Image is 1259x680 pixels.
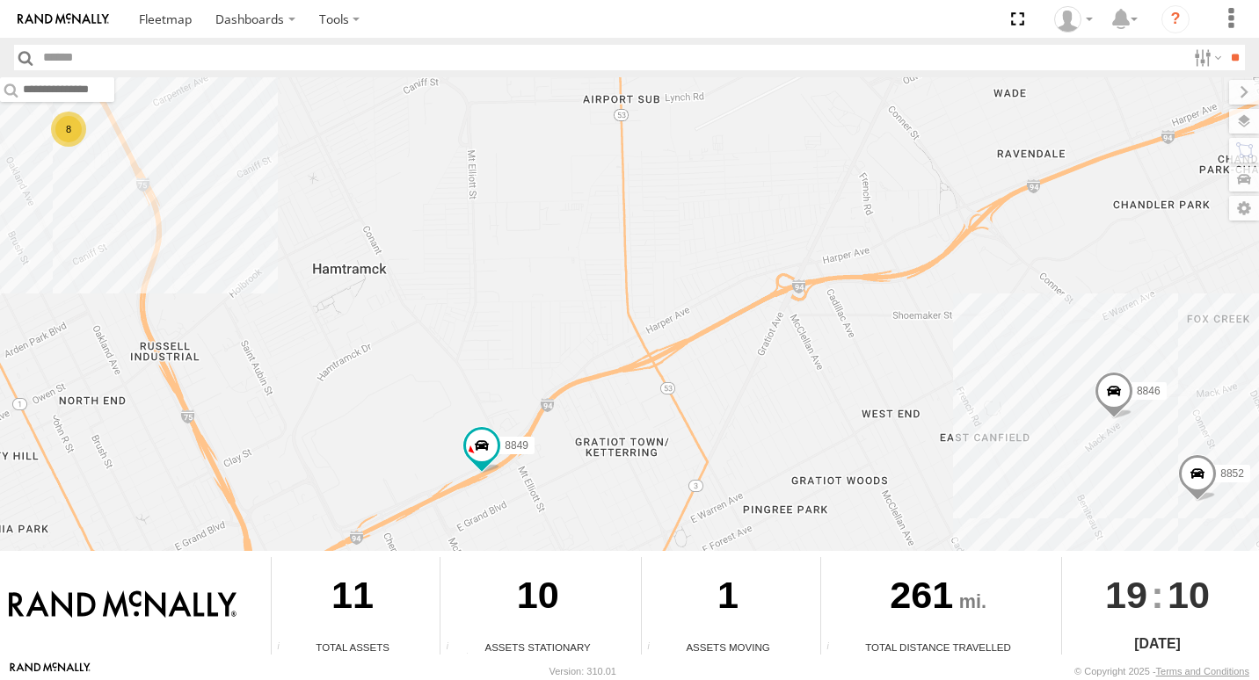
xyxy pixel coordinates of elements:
[272,557,433,640] div: 11
[505,438,528,451] span: 8849
[1048,6,1099,33] div: Valeo Dash
[9,590,237,620] img: Rand McNally
[1156,666,1249,676] a: Terms and Conditions
[272,641,298,655] div: Total number of Enabled Assets
[440,640,635,655] div: Assets Stationary
[549,666,616,676] div: Version: 310.01
[821,557,1055,640] div: 261
[1168,557,1210,633] span: 10
[10,662,91,680] a: Visit our Website
[1105,557,1147,633] span: 19
[821,640,1055,655] div: Total Distance Travelled
[272,640,433,655] div: Total Assets
[440,557,635,640] div: 10
[1229,196,1259,221] label: Map Settings
[642,641,668,655] div: Total number of assets current in transit.
[1161,5,1190,33] i: ?
[1137,385,1161,397] span: 8846
[440,641,467,655] div: Total number of assets current stationary.
[821,641,848,655] div: Total distance travelled by all assets within specified date range and applied filters
[1062,633,1253,655] div: [DATE]
[642,640,814,655] div: Assets Moving
[642,557,814,640] div: 1
[1074,666,1249,676] div: © Copyright 2025 -
[1220,467,1244,480] span: 8852
[51,112,86,147] div: 8
[1187,45,1225,70] label: Search Filter Options
[1062,557,1253,633] div: :
[18,13,109,25] img: rand-logo.svg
